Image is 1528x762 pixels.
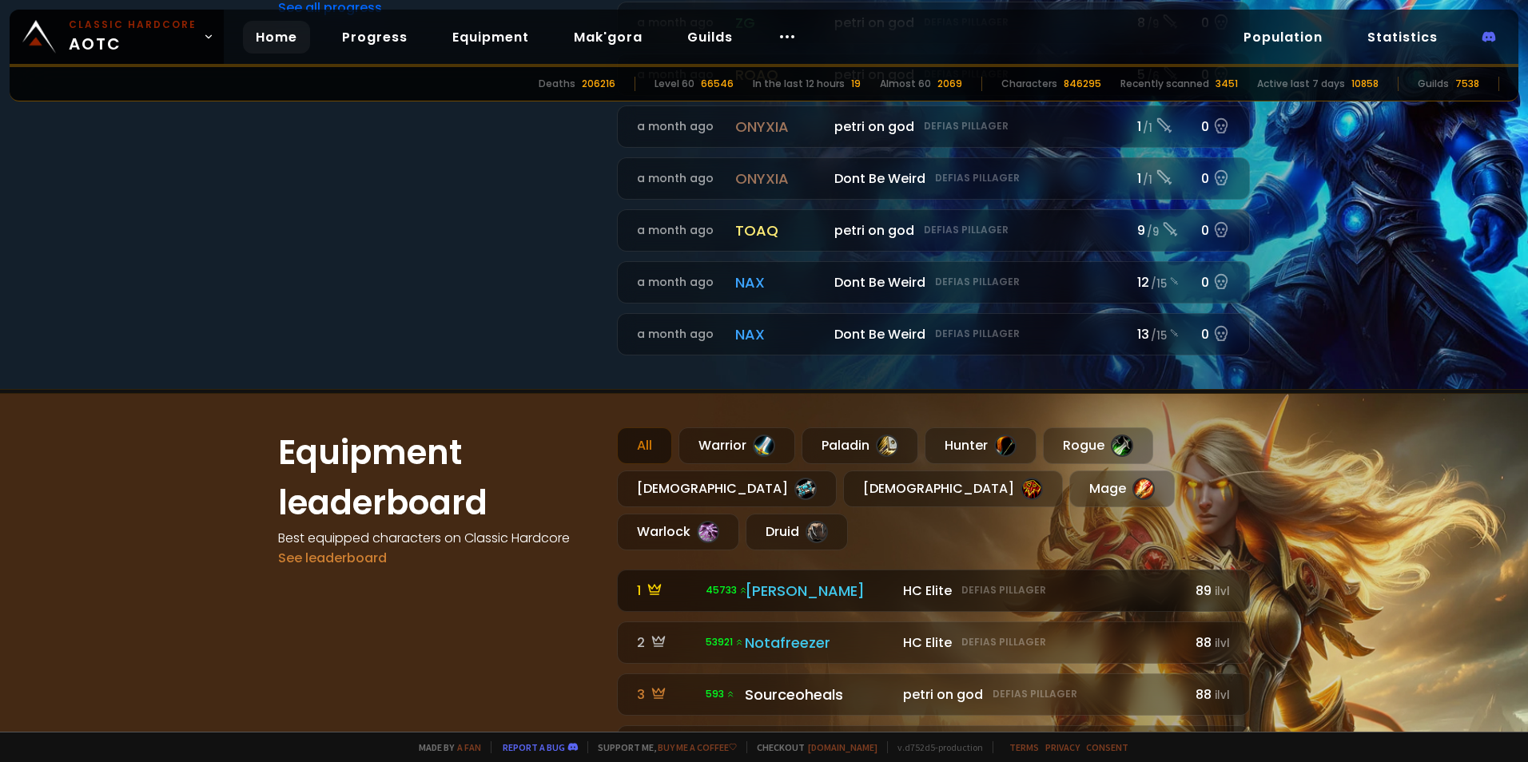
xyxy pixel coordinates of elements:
[937,77,962,91] div: 2069
[745,632,893,653] div: Notafreezer
[617,2,1250,44] a: a month agozgpetri on godDefias Pillager8 /90
[925,427,1037,464] div: Hunter
[278,549,387,567] a: See leaderboard
[706,635,744,649] span: 53921
[587,741,737,753] span: Support me,
[1355,21,1450,54] a: Statistics
[539,77,575,91] div: Deaths
[961,635,1046,649] small: Defias Pillager
[69,18,197,32] small: Classic Hardcore
[1455,77,1479,91] div: 7538
[10,10,224,64] a: Classic HardcoreAOTC
[617,514,739,550] div: Warlock
[887,741,983,753] span: v. d752d5 - production
[903,633,1179,653] div: HC Elite
[1086,741,1128,753] a: Consent
[1351,77,1379,91] div: 10858
[993,687,1077,701] small: Defias Pillager
[1257,77,1345,91] div: Active last 7 days
[617,470,837,507] div: [DEMOGRAPHIC_DATA]
[1009,741,1039,753] a: Terms
[1216,77,1238,91] div: 3451
[1188,685,1230,704] div: 88
[1215,636,1230,651] small: ilvl
[1231,21,1335,54] a: Population
[1045,741,1080,753] a: Privacy
[678,427,795,464] div: Warrior
[637,633,696,653] div: 2
[440,21,542,54] a: Equipment
[409,741,481,753] span: Made by
[278,528,598,548] h4: Best equipped characters on Classic Hardcore
[617,570,1250,612] a: 1 45733 [PERSON_NAME] HC EliteDefias Pillager89ilvl
[243,21,310,54] a: Home
[851,77,861,91] div: 19
[1418,77,1449,91] div: Guilds
[701,77,734,91] div: 66546
[808,741,877,753] a: [DOMAIN_NAME]
[880,77,931,91] div: Almost 60
[753,77,845,91] div: In the last 12 hours
[617,105,1250,148] a: a month agoonyxiapetri on godDefias Pillager1 /10
[582,77,615,91] div: 206216
[674,21,746,54] a: Guilds
[1215,688,1230,703] small: ilvl
[1064,77,1101,91] div: 846295
[637,685,696,704] div: 3
[617,313,1250,355] a: a month agonaxDont Be WeirdDefias Pillager13 /150
[617,261,1250,304] a: a month agonaxDont Be WeirdDefias Pillager12 /150
[745,580,893,601] div: [PERSON_NAME]
[658,741,737,753] a: Buy me a coffee
[637,581,696,601] div: 1
[1188,581,1230,601] div: 89
[617,673,1250,716] a: 3 593 Sourceoheals petri on godDefias Pillager88ilvl
[278,427,598,528] h1: Equipment leaderboard
[617,209,1250,252] a: a month agotoaqpetri on godDefias Pillager9 /90
[843,470,1063,507] div: [DEMOGRAPHIC_DATA]
[802,427,918,464] div: Paladin
[1069,470,1175,507] div: Mage
[561,21,655,54] a: Mak'gora
[329,21,420,54] a: Progress
[706,687,735,701] span: 593
[746,514,848,550] div: Druid
[903,581,1179,601] div: HC Elite
[746,741,877,753] span: Checkout
[617,621,1250,664] a: 2 53921 Notafreezer HC EliteDefias Pillager88ilvl
[617,157,1250,200] a: a month agoonyxiaDont Be WeirdDefias Pillager1 /10
[617,427,672,464] div: All
[1120,77,1209,91] div: Recently scanned
[903,685,1179,704] div: petri on god
[69,18,197,56] span: AOTC
[745,684,893,705] div: Sourceoheals
[706,583,748,597] span: 45733
[503,741,565,753] a: Report a bug
[655,77,694,91] div: Level 60
[961,583,1046,597] small: Defias Pillager
[457,741,481,753] a: a fan
[1188,633,1230,653] div: 88
[1043,427,1153,464] div: Rogue
[1001,77,1057,91] div: Characters
[1215,584,1230,599] small: ilvl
